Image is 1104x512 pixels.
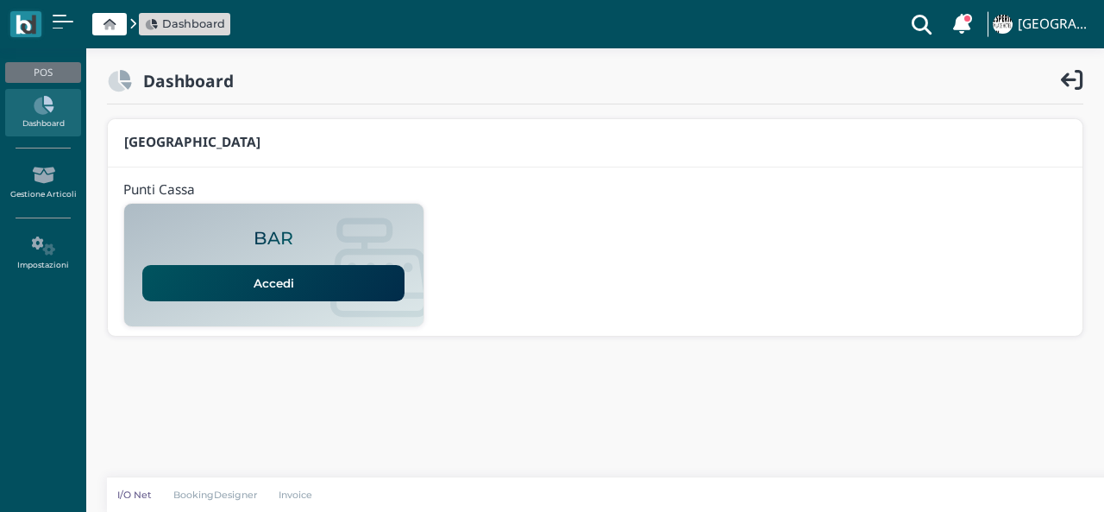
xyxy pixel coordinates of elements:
[132,72,234,90] h2: Dashboard
[5,159,80,206] a: Gestione Articoli
[982,458,1089,497] iframe: Help widget launcher
[16,15,35,35] img: logo
[5,62,80,83] div: POS
[142,265,405,301] a: Accedi
[254,229,293,249] h2: BAR
[162,16,225,32] span: Dashboard
[124,133,260,151] b: [GEOGRAPHIC_DATA]
[123,183,195,198] h4: Punti Cassa
[990,3,1094,45] a: ... [GEOGRAPHIC_DATA]
[5,89,80,136] a: Dashboard
[1018,17,1094,32] h4: [GEOGRAPHIC_DATA]
[145,16,225,32] a: Dashboard
[993,15,1012,34] img: ...
[5,230,80,277] a: Impostazioni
